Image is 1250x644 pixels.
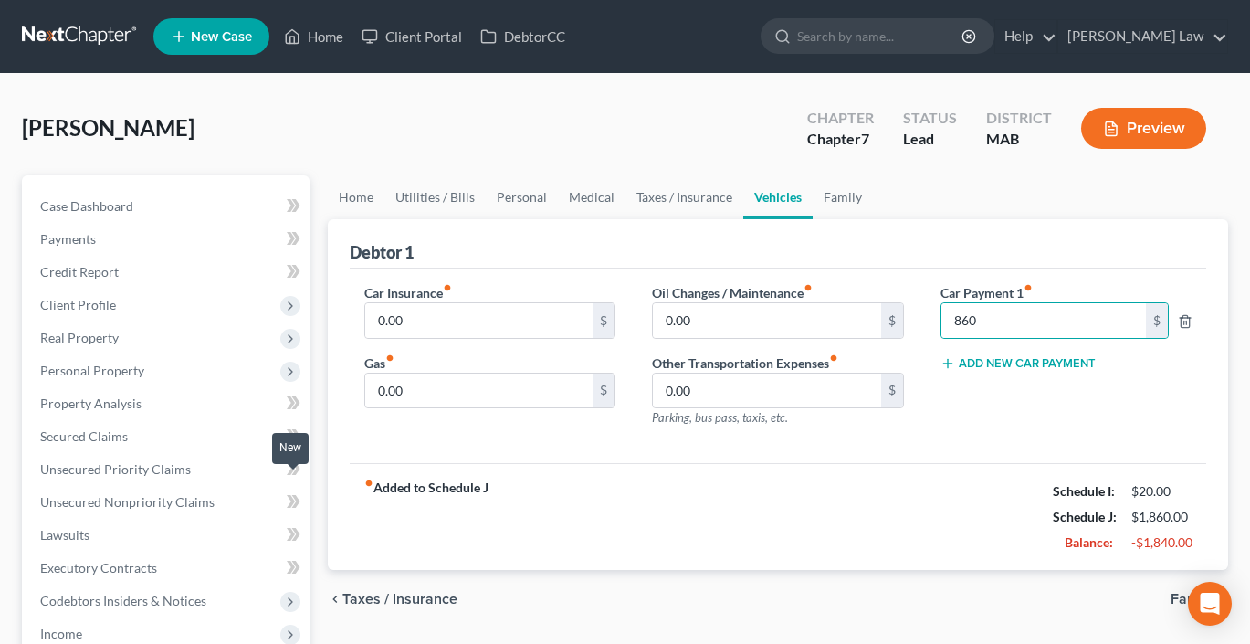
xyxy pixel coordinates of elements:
input: -- [941,303,1147,338]
a: Unsecured Priority Claims [26,453,310,486]
strong: Schedule J: [1053,509,1117,524]
a: Unsecured Nonpriority Claims [26,486,310,519]
input: Search by name... [797,19,964,53]
div: $ [881,303,903,338]
a: Case Dashboard [26,190,310,223]
span: Codebtors Insiders & Notices [40,593,206,608]
label: Other Transportation Expenses [652,354,838,373]
span: Unsecured Priority Claims [40,461,191,477]
div: -$1,840.00 [1131,533,1192,552]
button: chevron_left Taxes / Insurance [328,592,457,607]
label: Car Payment 1 [931,283,1201,302]
input: -- [653,374,880,408]
a: Secured Claims [26,420,310,453]
span: Case Dashboard [40,198,133,214]
div: Open Intercom Messenger [1188,582,1232,626]
a: Medical [558,175,625,219]
a: Personal [486,175,558,219]
a: Family [813,175,873,219]
div: Debtor 1 [350,241,414,263]
input: -- [653,303,880,338]
a: Vehicles [743,175,813,219]
a: Taxes / Insurance [625,175,743,219]
button: Preview [1081,108,1206,149]
div: $ [593,374,615,408]
span: Property Analysis [40,396,142,411]
span: Real Property [40,330,119,345]
span: Payments [40,231,96,247]
a: Credit Report [26,256,310,289]
span: Unsecured Nonpriority Claims [40,494,215,510]
i: fiber_manual_record [364,479,373,488]
a: Help [995,20,1056,53]
strong: Added to Schedule J [364,479,488,555]
div: MAB [986,129,1052,150]
i: fiber_manual_record [385,354,394,363]
label: Oil Changes / Maintenance [652,283,813,302]
span: New Case [191,30,252,44]
div: Chapter [807,129,874,150]
div: $ [593,303,615,338]
i: fiber_manual_record [1024,283,1033,292]
span: Income [40,626,82,641]
a: Payments [26,223,310,256]
strong: Balance: [1065,534,1113,550]
span: Parking, bus pass, taxis, etc. [652,410,788,425]
button: Add New Car Payment [940,356,1096,371]
a: Home [275,20,352,53]
a: Property Analysis [26,387,310,420]
a: Executory Contracts [26,552,310,585]
span: Family [1171,592,1213,607]
span: Personal Property [40,363,144,378]
a: DebtorCC [471,20,574,53]
a: Home [328,175,384,219]
label: Car Insurance [364,283,452,302]
div: Status [903,108,957,129]
a: Lawsuits [26,519,310,552]
input: -- [365,303,593,338]
span: Executory Contracts [40,560,157,575]
span: Taxes / Insurance [342,592,457,607]
span: Credit Report [40,264,119,280]
div: Lead [903,129,957,150]
div: $1,860.00 [1131,508,1192,526]
strong: Schedule I: [1053,483,1115,499]
span: 7 [861,130,869,147]
a: [PERSON_NAME] Law [1058,20,1227,53]
div: $ [881,374,903,408]
button: Family chevron_right [1171,592,1228,607]
i: fiber_manual_record [804,283,813,292]
i: fiber_manual_record [829,354,838,363]
span: Lawsuits [40,527,89,543]
div: District [986,108,1052,129]
div: New [272,433,309,463]
input: -- [365,374,593,408]
span: [PERSON_NAME] [22,114,194,141]
a: Client Portal [352,20,471,53]
div: $ [1146,303,1168,338]
a: Utilities / Bills [384,175,486,219]
div: $20.00 [1131,482,1192,501]
i: fiber_manual_record [443,283,452,292]
div: Chapter [807,108,874,129]
i: chevron_left [328,592,342,607]
label: Gas [364,354,394,373]
span: Secured Claims [40,428,128,444]
span: Client Profile [40,297,116,312]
